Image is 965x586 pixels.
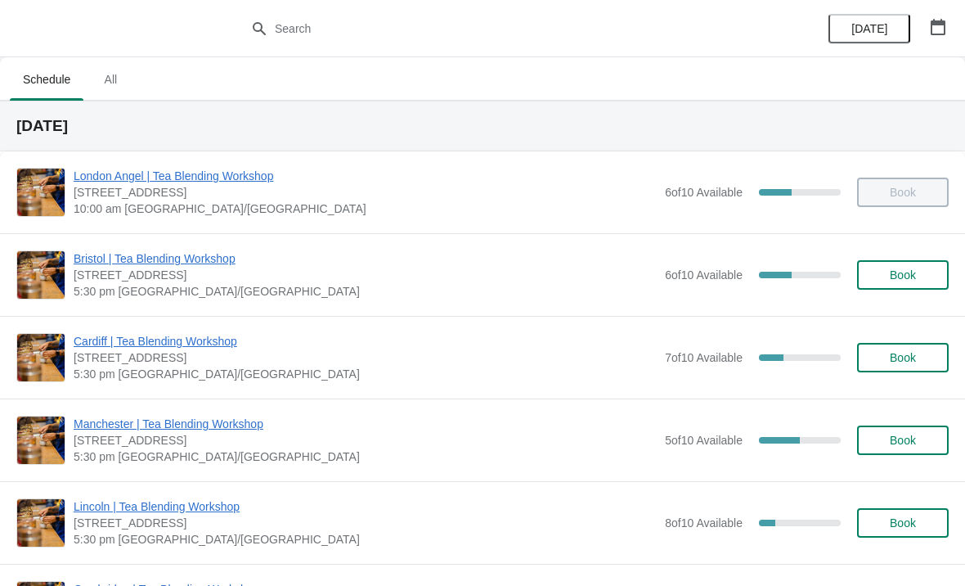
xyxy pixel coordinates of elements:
[665,516,743,530] span: 8 of 10 Available
[74,515,657,531] span: [STREET_ADDRESS]
[890,351,916,364] span: Book
[74,531,657,548] span: 5:30 pm [GEOGRAPHIC_DATA]/[GEOGRAPHIC_DATA]
[857,343,949,372] button: Book
[890,268,916,282] span: Book
[665,268,743,282] span: 6 of 10 Available
[665,186,743,199] span: 6 of 10 Available
[74,416,657,432] span: Manchester | Tea Blending Workshop
[74,250,657,267] span: Bristol | Tea Blending Workshop
[74,283,657,300] span: 5:30 pm [GEOGRAPHIC_DATA]/[GEOGRAPHIC_DATA]
[857,260,949,290] button: Book
[74,168,657,184] span: London Angel | Tea Blending Workshop
[74,333,657,349] span: Cardiff | Tea Blending Workshop
[890,516,916,530] span: Book
[90,65,131,94] span: All
[17,169,65,216] img: London Angel | Tea Blending Workshop | 26 Camden Passage, The Angel, London N1 8ED, UK | 10:00 am...
[74,201,657,217] span: 10:00 am [GEOGRAPHIC_DATA]/[GEOGRAPHIC_DATA]
[274,14,724,43] input: Search
[74,366,657,382] span: 5:30 pm [GEOGRAPHIC_DATA]/[GEOGRAPHIC_DATA]
[828,14,910,43] button: [DATE]
[890,434,916,447] span: Book
[74,449,657,465] span: 5:30 pm [GEOGRAPHIC_DATA]/[GEOGRAPHIC_DATA]
[10,65,83,94] span: Schedule
[74,432,657,449] span: [STREET_ADDRESS]
[851,22,887,35] span: [DATE]
[74,498,657,515] span: Lincoln | Tea Blending Workshop
[74,267,657,283] span: [STREET_ADDRESS]
[17,334,65,381] img: Cardiff | Tea Blending Workshop | 1-3 Royal Arcade, Cardiff CF10 1AE, UK | 5:30 pm Europe/London
[665,351,743,364] span: 7 of 10 Available
[16,118,949,134] h2: [DATE]
[17,251,65,299] img: Bristol | Tea Blending Workshop | 73 Park Street, Bristol, BS1 5PB | 5:30 pm Europe/London
[74,349,657,366] span: [STREET_ADDRESS]
[857,508,949,538] button: Book
[17,499,65,547] img: Lincoln | Tea Blending Workshop | 30 Sincil Street, Lincoln, LN5 7ET | 5:30 pm Europe/London
[17,417,65,464] img: Manchester | Tea Blending Workshop | 57 Church St, Manchester, M4 1PD | 5:30 pm Europe/London
[857,426,949,455] button: Book
[74,184,657,201] span: [STREET_ADDRESS]
[665,434,743,447] span: 5 of 10 Available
